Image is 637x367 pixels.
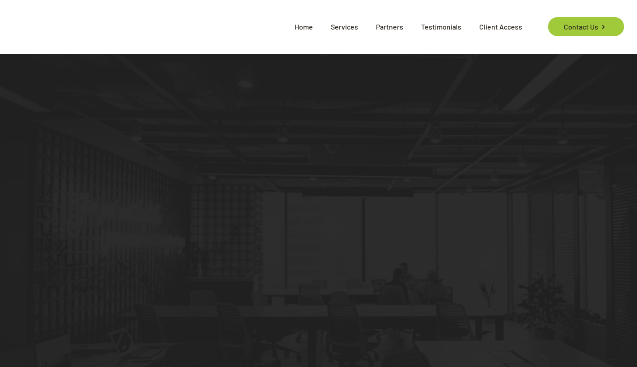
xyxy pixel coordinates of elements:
span: Partners [367,13,412,40]
span: Home [286,13,322,40]
span: Testimonials [412,13,470,40]
a: Contact Us [548,17,624,36]
span: Services [322,13,367,40]
span: Client Access [470,13,531,40]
